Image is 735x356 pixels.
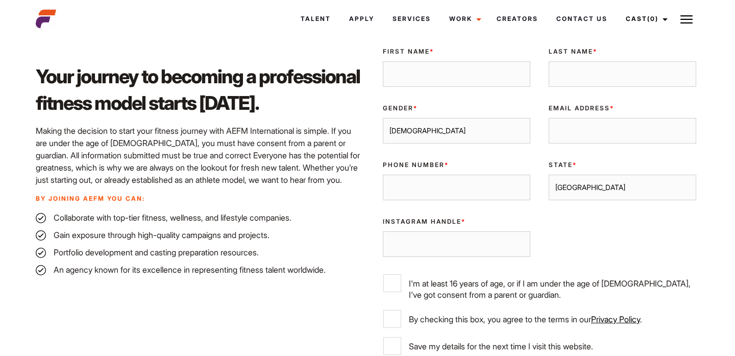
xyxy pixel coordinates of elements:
p: Making the decision to start your fitness journey with AEFM International is simple. If you are u... [36,125,361,186]
li: Gain exposure through high-quality campaigns and projects. [36,229,361,241]
label: Gender [383,104,530,113]
a: Creators [487,5,547,33]
a: Work [440,5,487,33]
a: Services [383,5,440,33]
span: (0) [647,15,658,22]
label: Last Name [549,47,696,56]
label: By checking this box, you agree to the terms in our . [383,310,696,328]
label: Email Address [549,104,696,113]
img: Burger icon [680,13,693,26]
input: Save my details for the next time I visit this website. [383,337,401,355]
input: I'm at least 16 years of age, or if I am under the age of [DEMOGRAPHIC_DATA], I've got consent fr... [383,274,401,292]
li: Collaborate with top-tier fitness, wellness, and lifestyle companies. [36,211,361,224]
p: By joining AEFM you can: [36,194,361,203]
a: Cast(0) [617,5,674,33]
img: cropped-aefm-brand-fav-22-square.png [36,9,56,29]
label: Save my details for the next time I visit this website. [383,337,696,355]
a: Apply [340,5,383,33]
label: Instagram Handle [383,217,530,226]
label: First Name [383,47,530,56]
a: Privacy Policy [591,314,640,324]
label: State [549,160,696,170]
input: By checking this box, you agree to the terms in ourPrivacy Policy. [383,310,401,328]
a: Contact Us [547,5,617,33]
li: Portfolio development and casting preparation resources. [36,246,361,258]
h2: Your journey to becoming a professional fitness model starts [DATE]. [36,63,361,116]
label: I'm at least 16 years of age, or if I am under the age of [DEMOGRAPHIC_DATA], I've got consent fr... [383,274,696,300]
li: An agency known for its excellence in representing fitness talent worldwide. [36,264,361,276]
label: Phone Number [383,160,530,170]
a: Talent [291,5,340,33]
